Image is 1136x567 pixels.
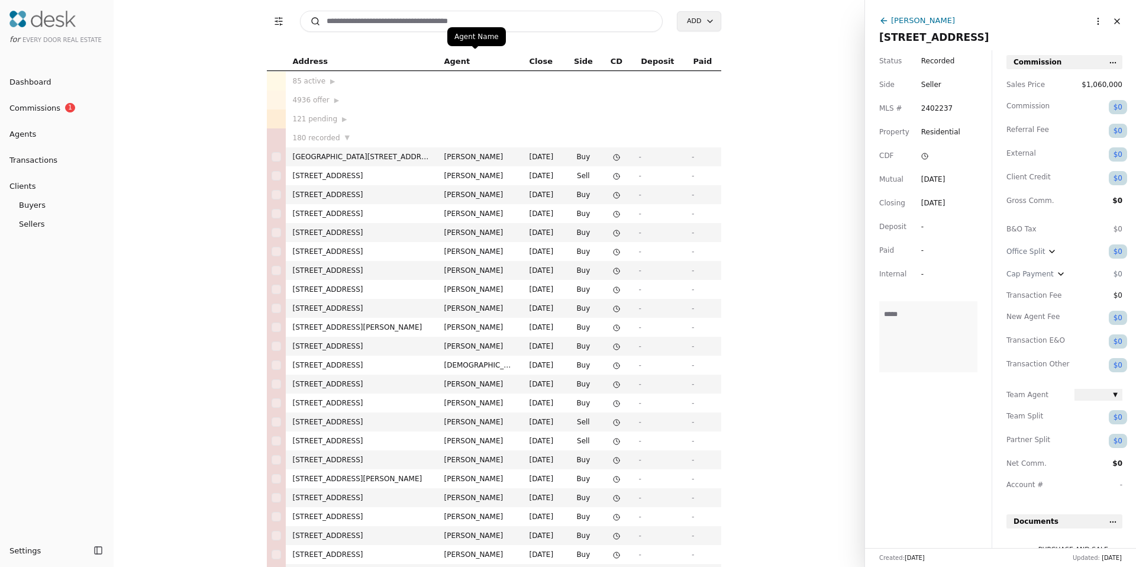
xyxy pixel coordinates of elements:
[286,431,437,450] td: [STREET_ADDRESS]
[1114,225,1122,233] span: $0
[9,545,41,557] span: Settings
[522,147,565,166] td: [DATE]
[437,261,522,280] td: [PERSON_NAME]
[286,204,437,223] td: [STREET_ADDRESS]
[691,361,693,369] span: -
[891,14,955,27] div: [PERSON_NAME]
[286,280,437,299] td: [STREET_ADDRESS]
[638,456,641,464] span: -
[921,197,945,209] div: [DATE]
[522,166,565,185] td: [DATE]
[522,223,565,242] td: [DATE]
[437,185,522,204] td: [PERSON_NAME]
[565,488,602,507] td: Buy
[437,242,522,261] td: [PERSON_NAME]
[691,191,693,199] span: -
[638,285,641,294] span: -
[691,456,693,464] span: -
[879,553,925,562] div: Created:
[530,55,553,68] span: Close
[565,337,602,356] td: Buy
[638,304,641,313] span: -
[1074,268,1122,280] div: $0
[1112,459,1122,468] span: $0
[1014,56,1061,68] span: Commission
[522,242,565,261] td: [DATE]
[565,356,602,375] td: Buy
[638,172,641,180] span: -
[293,75,430,87] div: 85 active
[522,394,565,413] td: [DATE]
[342,114,347,125] span: ▶
[522,431,565,450] td: [DATE]
[437,488,522,507] td: [PERSON_NAME]
[879,102,902,114] span: MLS #
[879,221,906,233] span: Deposit
[1006,195,1070,207] span: Gross Comm.
[522,488,565,507] td: [DATE]
[1038,545,1122,555] div: Purchase and Sale
[691,153,693,161] span: -
[437,337,522,356] td: [PERSON_NAME]
[522,413,565,431] td: [DATE]
[677,11,721,31] button: Add
[638,361,641,369] span: -
[565,223,602,242] td: Buy
[1006,311,1070,325] span: New Agent Fee
[1109,100,1127,114] div: $0
[1109,147,1127,162] div: $0
[691,531,693,540] span: -
[565,166,602,185] td: Sell
[638,153,641,161] span: -
[879,268,906,280] span: Internal
[641,55,674,68] span: Deposit
[522,280,565,299] td: [DATE]
[691,399,693,407] span: -
[1109,124,1127,138] div: $0
[9,11,76,27] img: Desk
[693,55,712,68] span: Paid
[1006,479,1070,491] span: Account #
[437,223,522,242] td: [PERSON_NAME]
[1014,516,1058,527] span: Documents
[522,507,565,526] td: [DATE]
[879,79,895,91] span: Side
[638,191,641,199] span: -
[293,94,430,106] div: 4936 offer
[444,55,470,68] span: Agent
[638,531,641,540] span: -
[437,431,522,450] td: [PERSON_NAME]
[286,166,437,185] td: [STREET_ADDRESS]
[638,228,641,237] span: -
[638,437,641,445] span: -
[691,418,693,426] span: -
[286,337,437,356] td: [STREET_ADDRESS]
[638,247,641,256] span: -
[286,318,437,337] td: [STREET_ADDRESS][PERSON_NAME]
[638,210,641,218] span: -
[1109,410,1127,424] div: $0
[330,76,335,87] span: ▶
[437,166,522,185] td: [PERSON_NAME]
[437,413,522,431] td: [PERSON_NAME]
[1006,79,1070,91] span: Sales Price
[921,244,943,256] div: -
[286,147,437,166] td: [GEOGRAPHIC_DATA][STREET_ADDRESS]
[691,550,693,559] span: -
[286,488,437,507] td: [STREET_ADDRESS]
[1102,555,1122,561] span: [DATE]
[437,204,522,223] td: [PERSON_NAME]
[921,55,954,67] span: Recorded
[286,261,437,280] td: [STREET_ADDRESS]
[921,79,941,91] span: Seller
[1120,481,1122,489] span: -
[447,27,506,46] div: Agent Name
[65,103,75,112] span: 1
[1006,545,1122,562] button: Purchase and Sale
[565,545,602,564] td: Buy
[1006,434,1070,448] span: Partner Split
[691,266,693,275] span: -
[286,545,437,564] td: [STREET_ADDRESS]
[638,550,641,559] span: -
[1109,171,1127,185] div: $0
